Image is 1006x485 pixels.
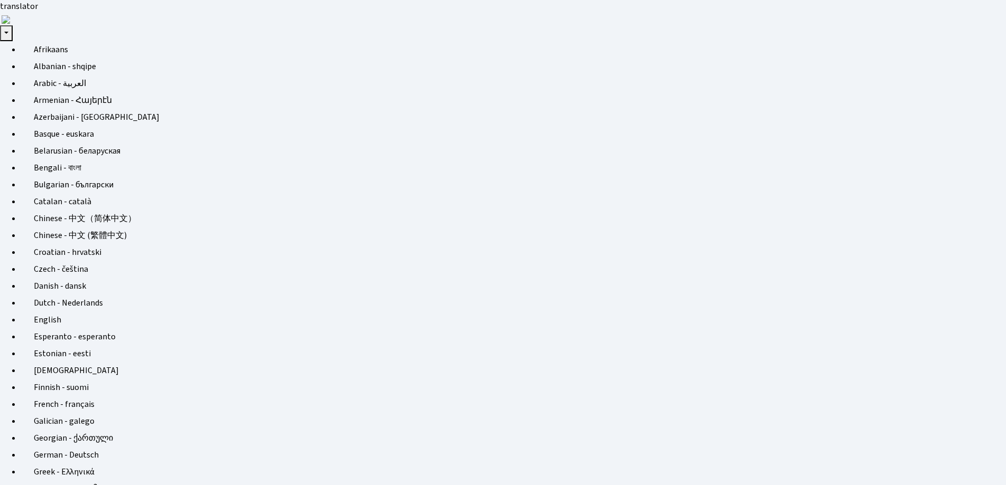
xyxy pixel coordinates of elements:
a: Danish - dansk [21,278,1006,294]
a: French - français [21,396,1006,413]
a: Afrikaans [21,41,1006,58]
a: Dutch - Nederlands [21,294,1006,311]
a: English [21,311,1006,328]
a: Czech - čeština [21,261,1006,278]
a: Azerbaijani - [GEOGRAPHIC_DATA] [21,109,1006,126]
a: Galician - galego [21,413,1006,430]
a: [DEMOGRAPHIC_DATA] [21,362,1006,379]
a: Basque - euskara [21,126,1006,142]
a: Armenian - Հայերէն [21,92,1006,109]
img: right-arrow.png [2,15,10,24]
a: Croatian - hrvatski [21,244,1006,261]
a: Finnish - suomi [21,379,1006,396]
a: Arabic - ‎‫العربية‬‎ [21,75,1006,92]
a: Catalan - català [21,193,1006,210]
a: Greek - Ελληνικά [21,463,1006,480]
a: Chinese - 中文 (繁體中文) [21,227,1006,244]
a: Estonian - eesti [21,345,1006,362]
a: Esperanto - esperanto [21,328,1006,345]
a: Chinese - 中文（简体中文） [21,210,1006,227]
a: Albanian - shqipe [21,58,1006,75]
a: German - Deutsch [21,446,1006,463]
a: Georgian - ქართული [21,430,1006,446]
a: Bulgarian - български [21,176,1006,193]
a: Belarusian - беларуская [21,142,1006,159]
a: Bengali - বাংলা [21,159,1006,176]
